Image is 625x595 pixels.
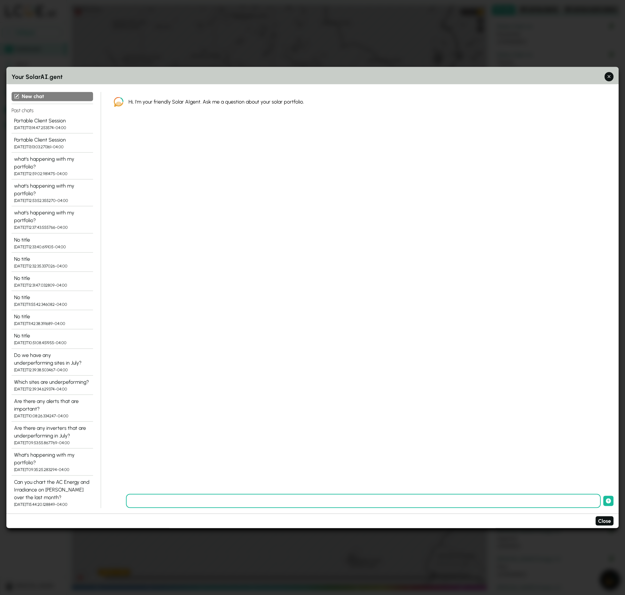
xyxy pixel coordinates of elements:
div: Hi, I'm your friendly Solar AIgent. Ask me a question about your solar portfolio. [129,98,604,106]
div: [DATE]T11:55:42.346082-04:00 [14,301,90,307]
div: No title [14,332,90,340]
button: No title [DATE]T12:32:35.337026-04:00 [12,252,93,272]
button: Are there any inverters that are underperforming in July? [DATE]T09:53:55.867769-04:00 [12,422,93,449]
div: No title [14,313,90,321]
div: No title [14,236,90,243]
div: what's happening with my portfolio? [14,155,90,170]
button: Are there any alerts that are important? [DATE]T10:08:26.334247-04:00 [12,395,93,422]
button: Can you chart the AC Energy and Irradiance on [PERSON_NAME] over the last month? [DATE]T15:44:20.... [12,475,93,510]
div: [DATE]T10:51:08.451955-04:00 [14,340,90,346]
button: Portable Client Session [DATE]T13:14:47.253574-04:00 [12,114,93,133]
button: What's happening with my portfolio? [DATE]T09:35:25.283294-04:00 [12,449,93,475]
div: [DATE]T12:31:47.032809-04:00 [14,282,90,288]
button: No title [DATE]T12:33:40.619105-04:00 [12,233,93,252]
button: Which sites are underpeforming? [DATE]T12:39:34.629374-04:00 [12,375,93,395]
div: [DATE]T10:08:26.334247-04:00 [14,413,90,419]
div: Can you chart the AC Energy and Irradiance on [PERSON_NAME] over the last month? [14,478,90,501]
button: No title [DATE]T11:55:42.346082-04:00 [12,291,93,310]
div: [DATE]T15:44:20.128849-04:00 [14,501,90,507]
div: what's happening with my portfolio? [14,209,90,224]
button: what's happening with my portfolio? [DATE]T12:59:02.981475-04:00 [12,152,93,179]
div: [DATE]T12:53:52.355270-04:00 [14,197,90,204]
button: No title [DATE]T10:51:08.451955-04:00 [12,329,93,349]
h3: Your Solar .gent [12,72,614,82]
img: LCOE.ai [114,97,123,107]
div: [DATE]T13:13:03.271361-04:00 [14,143,90,150]
button: Portable Client Session [DATE]T13:13:03.271361-04:00 [12,133,93,152]
button: No title [DATE]T11:42:38.391689-04:00 [12,310,93,329]
button: Do we have any underperforming sites in July? [DATE]T12:39:38.503467-04:00 [12,349,93,375]
button: Close [596,516,613,526]
div: [DATE]T12:39:38.503467-04:00 [14,367,90,373]
div: [DATE]T12:33:40.619105-04:00 [14,243,90,250]
div: Are there any alerts that are important? [14,398,90,413]
button: New chat [12,92,93,101]
div: Portable Client Session [14,117,90,124]
button: what's happening with my portfolio? [DATE]T12:53:52.355270-04:00 [12,180,93,206]
div: [DATE]T12:37:43.555766-04:00 [14,224,90,230]
button: No title [DATE]T12:31:47.032809-04:00 [12,272,93,291]
div: [DATE]T12:59:02.981475-04:00 [14,170,90,176]
div: what's happening with my portfolio? [14,182,90,197]
div: Do we have any underperforming sites in July? [14,351,90,367]
div: [DATE]T12:39:34.629374-04:00 [14,386,90,392]
div: [DATE]T09:35:25.283294-04:00 [14,467,90,473]
div: [DATE]T09:53:55.867769-04:00 [14,440,90,446]
div: [DATE]T12:32:35.337026-04:00 [14,263,90,269]
div: [DATE]T11:42:38.391689-04:00 [14,321,90,327]
div: Portable Client Session [14,136,90,143]
div: No title [14,255,90,263]
button: what's happening with my portfolio? [DATE]T12:37:43.555766-04:00 [12,206,93,233]
div: No title [14,294,90,301]
div: [DATE]T13:14:47.253574-04:00 [14,124,90,130]
span: AI [41,72,48,81]
div: No title [14,274,90,282]
div: Are there any inverters that are underperforming in July? [14,424,90,440]
h4: Past chats [12,104,93,114]
div: What's happening with my portfolio? [14,451,90,467]
div: Which sites are underpeforming? [14,378,90,386]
